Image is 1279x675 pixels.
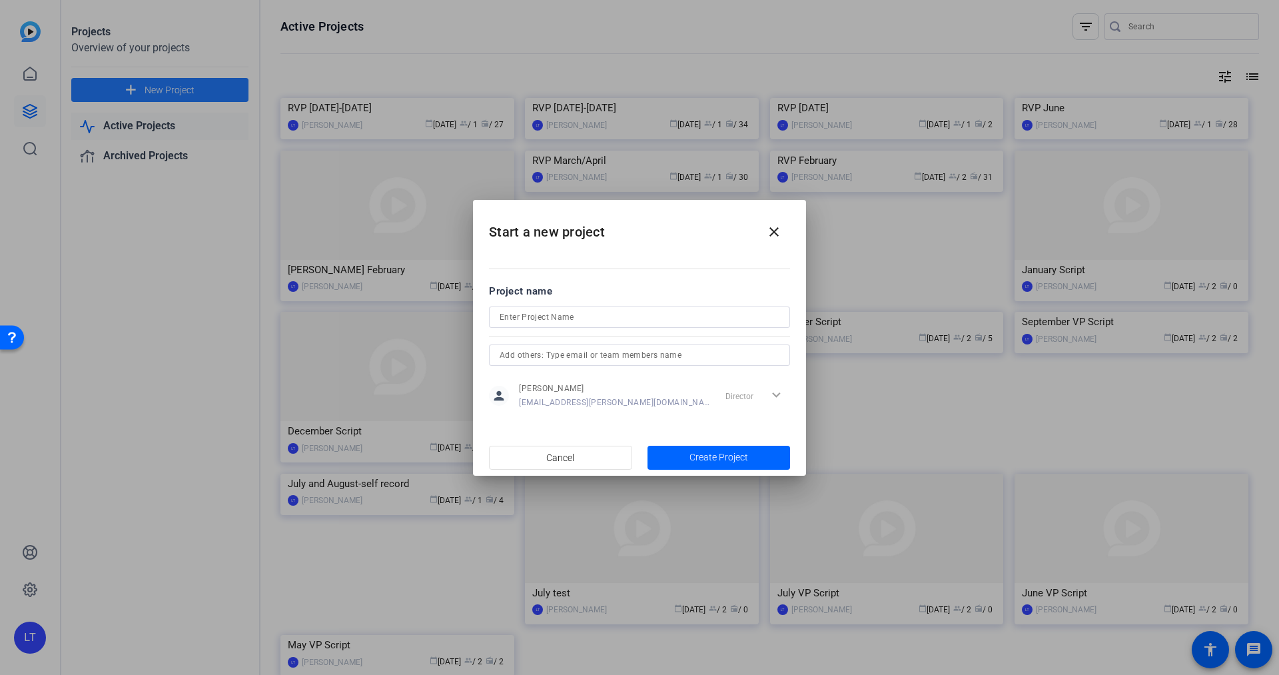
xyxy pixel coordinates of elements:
[489,446,632,470] button: Cancel
[689,450,748,464] span: Create Project
[519,397,710,408] span: [EMAIL_ADDRESS][PERSON_NAME][DOMAIN_NAME]
[500,347,779,363] input: Add others: Type email or team members name
[546,445,574,470] span: Cancel
[473,200,806,254] h2: Start a new project
[519,383,710,394] span: [PERSON_NAME]
[500,309,779,325] input: Enter Project Name
[647,446,791,470] button: Create Project
[489,386,509,406] mat-icon: person
[766,224,782,240] mat-icon: close
[489,284,790,299] div: Project name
